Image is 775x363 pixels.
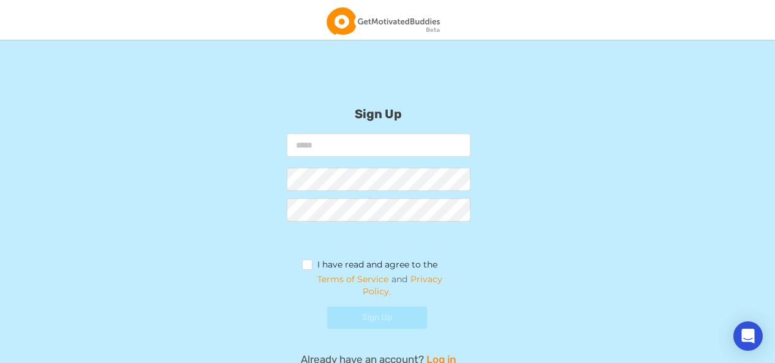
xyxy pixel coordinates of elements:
[302,260,438,273] label: I have read and agree to the
[317,274,388,285] a: Terms of Service
[139,76,617,121] h2: Sign Up
[302,273,455,298] span: and
[733,321,763,351] div: Open Intercom Messenger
